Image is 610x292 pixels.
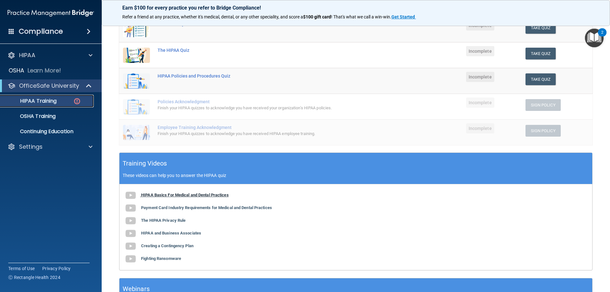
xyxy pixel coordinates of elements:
[8,51,92,59] a: HIPAA
[122,14,303,19] span: Refer a friend at any practice, whether it's medical, dental, or any other speciality, and score a
[141,193,229,197] b: HIPAA Basics For Medical and Dental Practices
[158,130,385,138] div: Finish your HIPAA quizzes to acknowledge you have received HIPAA employee training.
[4,98,57,104] p: HIPAA Training
[19,82,79,90] p: OfficeSafe University
[19,51,35,59] p: HIPAA
[124,227,137,240] img: gray_youtube_icon.38fcd6cc.png
[466,98,494,108] span: Incomplete
[9,67,24,74] p: OSHA
[466,72,494,82] span: Incomplete
[4,128,91,135] p: Continuing Education
[158,104,385,112] div: Finish your HIPAA quizzes to acknowledge you have received your organization’s HIPAA policies.
[466,123,494,133] span: Incomplete
[124,189,137,202] img: gray_youtube_icon.38fcd6cc.png
[141,218,186,223] b: The HIPAA Privacy Rule
[391,14,415,19] strong: Get Started
[141,231,201,235] b: HIPAA and Business Associates
[19,143,43,151] p: Settings
[42,265,71,272] a: Privacy Policy
[525,48,556,59] button: Take Quiz
[124,214,137,227] img: gray_youtube_icon.38fcd6cc.png
[158,99,385,104] div: Policies Acknowledgment
[8,265,35,272] a: Terms of Use
[8,7,94,19] img: PMB logo
[73,97,81,105] img: danger-circle.6113f641.png
[525,73,556,85] button: Take Quiz
[525,99,561,111] button: Sign Policy
[331,14,391,19] span: ! That's what we call a win-win.
[466,46,494,56] span: Incomplete
[28,67,61,74] p: Learn More!
[19,27,63,36] h4: Compliance
[601,32,603,41] div: 2
[8,143,92,151] a: Settings
[124,253,137,265] img: gray_youtube_icon.38fcd6cc.png
[8,274,60,281] span: Ⓒ Rectangle Health 2024
[122,5,589,11] p: Earn $100 for every practice you refer to Bridge Compliance!
[525,22,556,34] button: Take Quiz
[158,48,385,53] div: The HIPAA Quiz
[158,125,385,130] div: Employee Training Acknowledgment
[141,205,272,210] b: Payment Card Industry Requirements for Medical and Dental Practices
[141,243,193,248] b: Creating a Contingency Plan
[8,82,92,90] a: OfficeSafe University
[141,256,181,261] b: Fighting Ransomware
[123,173,589,178] p: These videos can help you to answer the HIPAA quiz
[124,240,137,253] img: gray_youtube_icon.38fcd6cc.png
[391,14,416,19] a: Get Started
[123,158,167,169] h5: Training Videos
[585,29,604,47] button: Open Resource Center, 2 new notifications
[4,113,56,119] p: OSHA Training
[303,14,331,19] strong: $100 gift card
[124,202,137,214] img: gray_youtube_icon.38fcd6cc.png
[525,125,561,137] button: Sign Policy
[158,73,385,78] div: HIPAA Policies and Procedures Quiz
